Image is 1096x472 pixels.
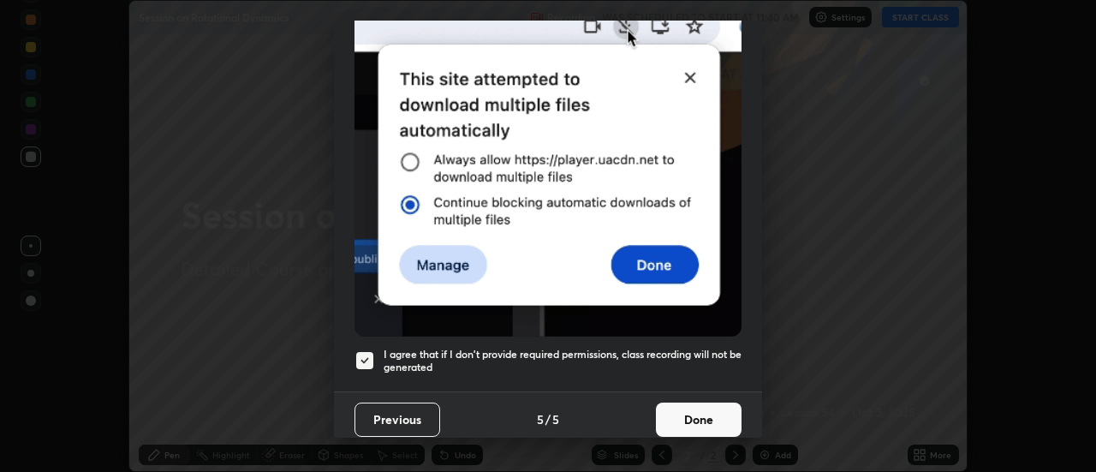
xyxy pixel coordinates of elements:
h4: 5 [537,410,544,428]
h4: / [545,410,551,428]
button: Done [656,403,742,437]
button: Previous [354,403,440,437]
h5: I agree that if I don't provide required permissions, class recording will not be generated [384,348,742,374]
h4: 5 [552,410,559,428]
